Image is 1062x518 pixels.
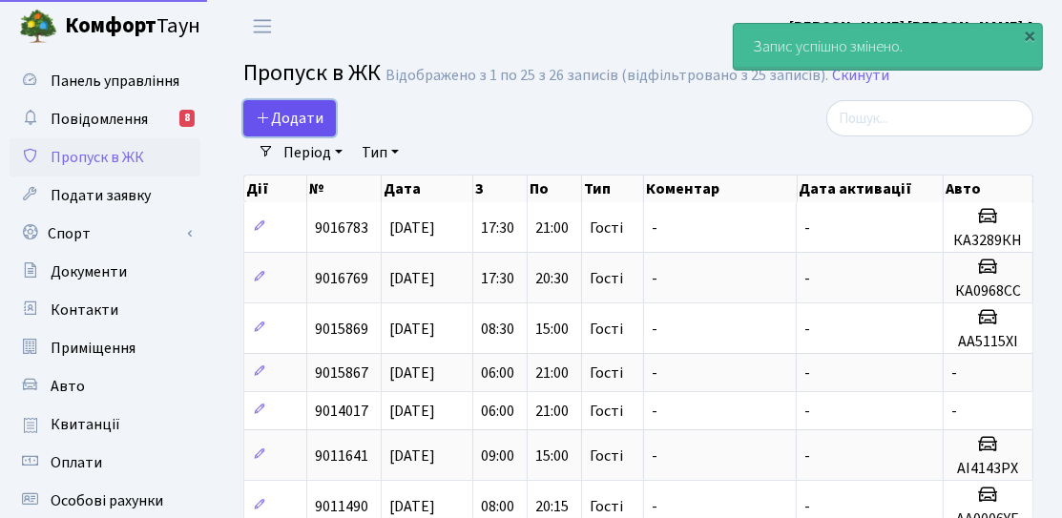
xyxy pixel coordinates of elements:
span: - [951,363,957,383]
span: 20:30 [535,268,569,289]
span: 9015867 [315,363,368,383]
span: Гості [590,271,623,286]
span: 9015869 [315,319,368,340]
span: - [951,401,957,422]
th: Дата активації [798,176,945,202]
span: [DATE] [389,319,435,340]
a: Період [276,136,350,169]
span: - [804,496,810,517]
span: - [652,401,657,422]
span: Таун [65,10,200,43]
h5: КА3289КН [951,232,1025,250]
th: Дата [382,176,473,202]
th: По [528,176,582,202]
span: Гості [590,365,623,381]
h5: АІ4143РХ [951,460,1025,478]
span: [DATE] [389,401,435,422]
span: Гості [590,499,623,514]
th: Коментар [644,176,798,202]
a: Тип [354,136,406,169]
span: Квитанції [51,414,120,435]
span: - [804,363,810,383]
span: Панель управління [51,71,179,92]
a: Панель управління [10,62,200,100]
div: Запис успішно змінено. [734,24,1042,70]
span: [DATE] [389,445,435,466]
span: 9016783 [315,218,368,238]
span: Гості [590,220,623,236]
a: Документи [10,253,200,291]
span: 06:00 [481,363,514,383]
a: Скинути [832,67,889,85]
span: 9016769 [315,268,368,289]
span: 21:00 [535,401,569,422]
b: [PERSON_NAME] [PERSON_NAME] А. [789,16,1039,37]
th: З [473,176,528,202]
div: Відображено з 1 по 25 з 26 записів (відфільтровано з 25 записів). [385,67,828,85]
a: Авто [10,367,200,405]
span: Авто [51,376,85,397]
input: Пошук... [826,100,1033,136]
span: [DATE] [389,496,435,517]
span: 15:00 [535,445,569,466]
a: Квитанції [10,405,200,444]
span: 21:00 [535,363,569,383]
div: 8 [179,110,195,127]
a: Контакти [10,291,200,329]
span: 9011490 [315,496,368,517]
span: Документи [51,261,127,282]
span: - [652,268,657,289]
span: 9011641 [315,445,368,466]
a: Повідомлення8 [10,100,200,138]
span: - [652,496,657,517]
span: Приміщення [51,338,135,359]
span: 08:30 [481,319,514,340]
span: - [652,319,657,340]
th: № [307,176,383,202]
span: Оплати [51,452,102,473]
th: Тип [582,176,644,202]
a: Оплати [10,444,200,482]
span: 20:15 [535,496,569,517]
span: Гості [590,404,623,419]
span: Гості [590,448,623,464]
span: 17:30 [481,218,514,238]
span: Гості [590,321,623,337]
span: Повідомлення [51,109,148,130]
span: - [804,445,810,466]
span: Пропуск в ЖК [51,147,144,168]
span: 9014017 [315,401,368,422]
span: Контакти [51,300,118,321]
h5: АА5115ХІ [951,333,1025,351]
a: Пропуск в ЖК [10,138,200,176]
b: Комфорт [65,10,156,41]
th: Авто [944,176,1033,202]
span: Додати [256,108,323,129]
a: Подати заявку [10,176,200,215]
span: - [652,218,657,238]
span: 17:30 [481,268,514,289]
div: × [1021,26,1040,45]
a: Додати [243,100,336,136]
span: Особові рахунки [51,490,163,511]
a: Спорт [10,215,200,253]
span: - [804,268,810,289]
span: Подати заявку [51,185,151,206]
span: [DATE] [389,218,435,238]
img: logo.png [19,8,57,46]
a: Приміщення [10,329,200,367]
th: Дії [244,176,307,202]
span: 08:00 [481,496,514,517]
span: - [652,445,657,466]
span: - [804,401,810,422]
span: [DATE] [389,363,435,383]
span: 09:00 [481,445,514,466]
span: 21:00 [535,218,569,238]
h5: КА0968СС [951,282,1025,300]
span: - [804,218,810,238]
span: - [804,319,810,340]
span: 15:00 [535,319,569,340]
span: - [652,363,657,383]
span: 06:00 [481,401,514,422]
a: [PERSON_NAME] [PERSON_NAME] А. [789,15,1039,38]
